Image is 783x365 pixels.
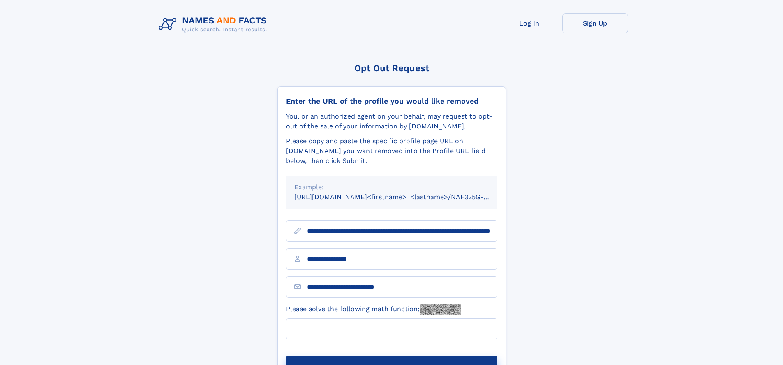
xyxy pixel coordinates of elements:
div: Please copy and paste the specific profile page URL on [DOMAIN_NAME] you want removed into the Pr... [286,136,497,166]
div: Opt Out Request [277,63,506,73]
small: [URL][DOMAIN_NAME]<firstname>_<lastname>/NAF325G-xxxxxxxx [294,193,513,201]
img: Logo Names and Facts [155,13,274,35]
div: Example: [294,182,489,192]
a: Sign Up [562,13,628,33]
a: Log In [497,13,562,33]
div: You, or an authorized agent on your behalf, may request to opt-out of the sale of your informatio... [286,112,497,131]
div: Enter the URL of the profile you would like removed [286,97,497,106]
label: Please solve the following math function: [286,304,461,315]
